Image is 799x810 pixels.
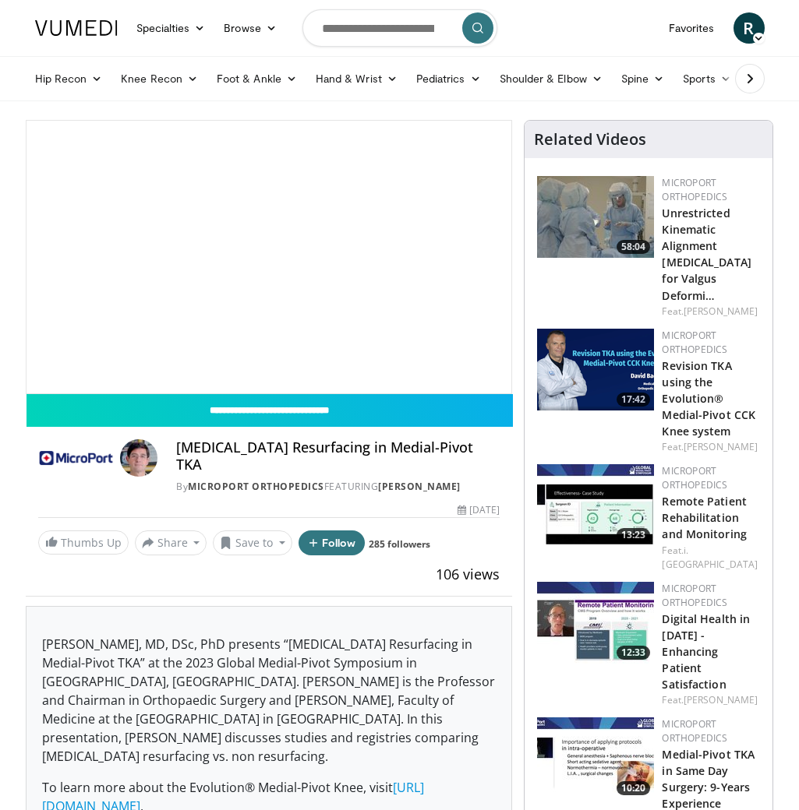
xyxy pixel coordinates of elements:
[662,582,727,609] a: MicroPort Orthopedics
[662,693,760,707] div: Feat.
[537,329,654,410] img: fc5c38b3-9672-4275-b5cb-c26cfe43946e.png.150x105_q85_crop-smart_upscale.png
[26,63,112,94] a: Hip Recon
[617,393,650,407] span: 17:42
[662,176,727,203] a: MicroPort Orthopedics
[537,329,654,410] a: 17:42
[662,544,760,572] div: Feat.
[662,611,750,692] a: Digital Health in [DATE] - Enhancing Patient Satisfaction
[458,503,500,517] div: [DATE]
[662,717,727,745] a: MicroPort Orthopedics
[617,528,650,542] span: 13:23
[537,582,654,664] img: 90d04412-99fc-462c-a993-656c6ab8a84f.150x105_q85_crop-smart_upscale.jpg
[299,530,366,555] button: Follow
[537,464,654,546] img: 0a77b0b1-64b0-4bee-a686-cf10ce35e409.150x105_q85_crop-smart_upscale.jpg
[135,530,207,555] button: Share
[662,440,760,454] div: Feat.
[120,439,157,477] img: Avatar
[38,439,115,477] img: MicroPort Orthopedics
[662,464,727,491] a: MicroPort Orthopedics
[537,582,654,664] a: 12:33
[537,176,654,258] a: 58:04
[306,63,407,94] a: Hand & Wrist
[537,464,654,546] a: 13:23
[662,329,727,356] a: MicroPort Orthopedics
[537,176,654,258] img: 3f01c498-3a02-42e0-b9e3-2793d919c47d.150x105_q85_crop-smart_upscale.jpg
[42,635,497,766] p: [PERSON_NAME], MD, DSc, PhD presents “[MEDICAL_DATA] Resurfacing in Medial-Pivot TKA” at the 2023...
[534,130,646,149] h4: Related Videos
[537,717,654,799] img: 1798c373-ec78-4366-a7e2-f4a0cea9ba4b.150x105_q85_crop-smart_upscale.jpg
[38,530,129,555] a: Thumbs Up
[127,12,215,44] a: Specialties
[659,12,724,44] a: Favorites
[436,565,500,583] span: 106 views
[617,781,650,795] span: 10:20
[662,358,755,438] a: Revision TKA using the Evolution® Medial-Pivot CCK Knee system
[662,305,760,319] div: Feat.
[111,63,207,94] a: Knee Recon
[684,693,758,706] a: [PERSON_NAME]
[662,494,746,541] a: Remote Patient Rehabilitation and Monitoring
[176,439,500,473] h4: [MEDICAL_DATA] Resurfacing in Medial-Pivot TKA
[214,12,286,44] a: Browse
[662,544,758,571] a: i. [GEOGRAPHIC_DATA]
[684,440,758,453] a: [PERSON_NAME]
[673,63,741,94] a: Sports
[537,717,654,799] a: 10:20
[662,206,751,303] a: Unrestricted Kinematic Alignment [MEDICAL_DATA] for Valgus Deformi…
[369,537,430,551] a: 285 followers
[617,240,650,254] span: 58:04
[684,305,758,318] a: [PERSON_NAME]
[207,63,306,94] a: Foot & Ankle
[734,12,765,44] a: R
[612,63,673,94] a: Spine
[617,646,650,660] span: 12:33
[188,480,324,493] a: MicroPort Orthopedics
[213,530,292,555] button: Save to
[378,480,461,493] a: [PERSON_NAME]
[27,121,512,393] video-js: Video Player
[302,9,497,47] input: Search topics, interventions
[35,20,118,36] img: VuMedi Logo
[176,480,500,494] div: By FEATURING
[490,63,612,94] a: Shoulder & Elbow
[407,63,490,94] a: Pediatrics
